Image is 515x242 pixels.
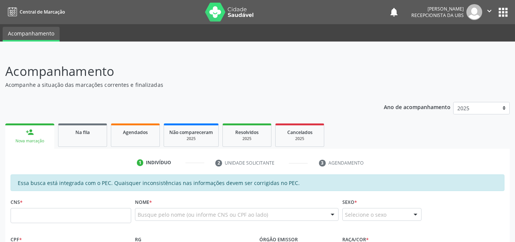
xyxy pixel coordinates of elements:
span: Resolvidos [235,129,259,136]
span: Selecione o sexo [345,211,386,219]
a: Acompanhamento [3,27,60,42]
p: Ano de acompanhamento [384,102,451,111]
p: Acompanhamento [5,62,359,81]
div: 2025 [169,136,213,142]
span: Cancelados [287,129,313,136]
span: Central de Marcação [20,9,65,15]
label: Nome [135,196,152,208]
label: Sexo [342,196,357,208]
i:  [485,7,494,15]
div: Indivíduo [146,159,171,166]
div: 2025 [281,136,319,142]
button:  [482,4,497,20]
label: CNS [11,196,23,208]
div: person_add [26,128,34,136]
div: Nova marcação [11,138,49,144]
span: Recepcionista da UBS [411,12,464,18]
div: [PERSON_NAME] [411,6,464,12]
button: apps [497,6,510,19]
div: 2025 [228,136,266,142]
p: Acompanhe a situação das marcações correntes e finalizadas [5,81,359,89]
div: Essa busca está integrada com o PEC. Quaisquer inconsistências nas informações devem ser corrigid... [11,174,504,191]
span: Agendados [123,129,148,136]
button: notifications [389,7,399,17]
span: Busque pelo nome (ou informe CNS ou CPF ao lado) [138,211,268,219]
a: Central de Marcação [5,6,65,18]
img: img [466,4,482,20]
span: Não compareceram [169,129,213,136]
div: 1 [137,159,144,166]
span: Na fila [75,129,90,136]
